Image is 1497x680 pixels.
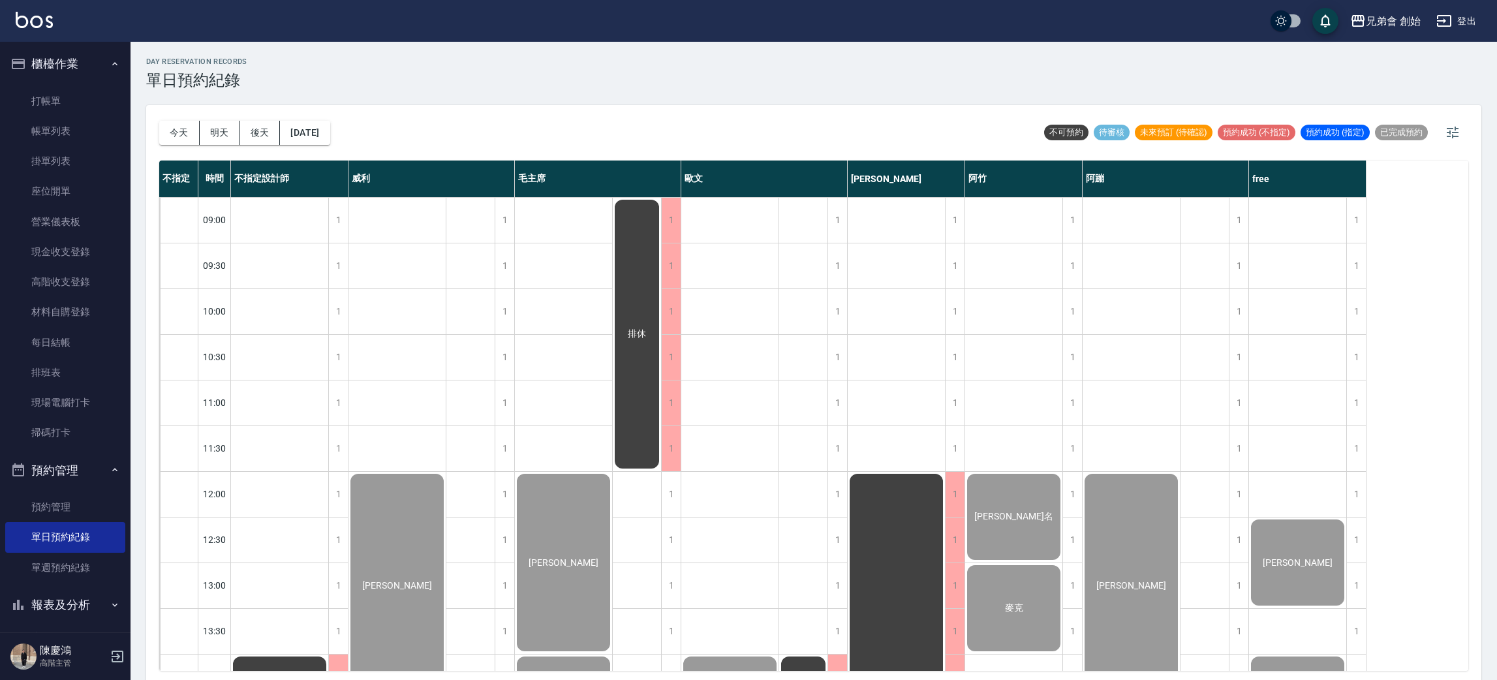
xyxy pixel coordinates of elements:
[1312,8,1338,34] button: save
[5,388,125,418] a: 現場電腦打卡
[1062,335,1082,380] div: 1
[1062,289,1082,334] div: 1
[240,121,281,145] button: 後天
[495,609,514,654] div: 1
[5,86,125,116] a: 打帳單
[1218,127,1295,138] span: 預約成功 (不指定)
[328,518,348,563] div: 1
[495,380,514,425] div: 1
[495,563,514,608] div: 1
[1094,127,1130,138] span: 待審核
[965,161,1083,197] div: 阿竹
[198,471,231,517] div: 12:00
[945,380,965,425] div: 1
[1044,127,1088,138] span: 不可預約
[1260,557,1335,568] span: [PERSON_NAME]
[495,198,514,243] div: 1
[495,335,514,380] div: 1
[945,198,965,243] div: 1
[1002,602,1026,614] span: 麥克
[1062,563,1082,608] div: 1
[1094,580,1169,591] span: [PERSON_NAME]
[1229,243,1248,288] div: 1
[1346,289,1366,334] div: 1
[661,289,681,334] div: 1
[945,609,965,654] div: 1
[945,518,965,563] div: 1
[5,621,125,655] button: 客戶管理
[198,563,231,608] div: 13:00
[5,328,125,358] a: 每日結帳
[5,47,125,81] button: 櫃檯作業
[198,425,231,471] div: 11:30
[945,335,965,380] div: 1
[1346,243,1366,288] div: 1
[495,472,514,517] div: 1
[1346,426,1366,471] div: 1
[1083,161,1249,197] div: 阿蹦
[661,243,681,288] div: 1
[495,426,514,471] div: 1
[1062,243,1082,288] div: 1
[5,297,125,327] a: 材料自購登錄
[16,12,53,28] img: Logo
[1229,426,1248,471] div: 1
[328,472,348,517] div: 1
[827,335,847,380] div: 1
[159,121,200,145] button: 今天
[5,267,125,297] a: 高階收支登錄
[661,198,681,243] div: 1
[945,426,965,471] div: 1
[40,644,106,657] h5: 陳慶鴻
[1249,161,1366,197] div: free
[328,335,348,380] div: 1
[827,243,847,288] div: 1
[1062,609,1082,654] div: 1
[661,609,681,654] div: 1
[661,426,681,471] div: 1
[5,146,125,176] a: 掛單列表
[5,492,125,522] a: 預約管理
[5,418,125,448] a: 掃碼打卡
[198,288,231,334] div: 10:00
[1375,127,1428,138] span: 已完成預約
[495,289,514,334] div: 1
[146,57,247,66] h2: day Reservation records
[1346,335,1366,380] div: 1
[5,358,125,388] a: 排班表
[1062,426,1082,471] div: 1
[827,426,847,471] div: 1
[827,609,847,654] div: 1
[827,472,847,517] div: 1
[661,563,681,608] div: 1
[945,563,965,608] div: 1
[10,643,37,670] img: Person
[1301,127,1370,138] span: 預約成功 (指定)
[1229,335,1248,380] div: 1
[945,243,965,288] div: 1
[200,121,240,145] button: 明天
[848,161,965,197] div: [PERSON_NAME]
[348,161,515,197] div: 威利
[328,243,348,288] div: 1
[1229,289,1248,334] div: 1
[328,289,348,334] div: 1
[1229,472,1248,517] div: 1
[526,557,601,568] span: [PERSON_NAME]
[827,289,847,334] div: 1
[661,518,681,563] div: 1
[5,553,125,583] a: 單週預約紀錄
[159,161,198,197] div: 不指定
[1229,518,1248,563] div: 1
[5,116,125,146] a: 帳單列表
[1431,9,1481,33] button: 登出
[280,121,330,145] button: [DATE]
[661,472,681,517] div: 1
[198,608,231,654] div: 13:30
[495,243,514,288] div: 1
[1346,198,1366,243] div: 1
[5,522,125,552] a: 單日預約紀錄
[360,580,435,591] span: [PERSON_NAME]
[198,334,231,380] div: 10:30
[681,161,848,197] div: 歐文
